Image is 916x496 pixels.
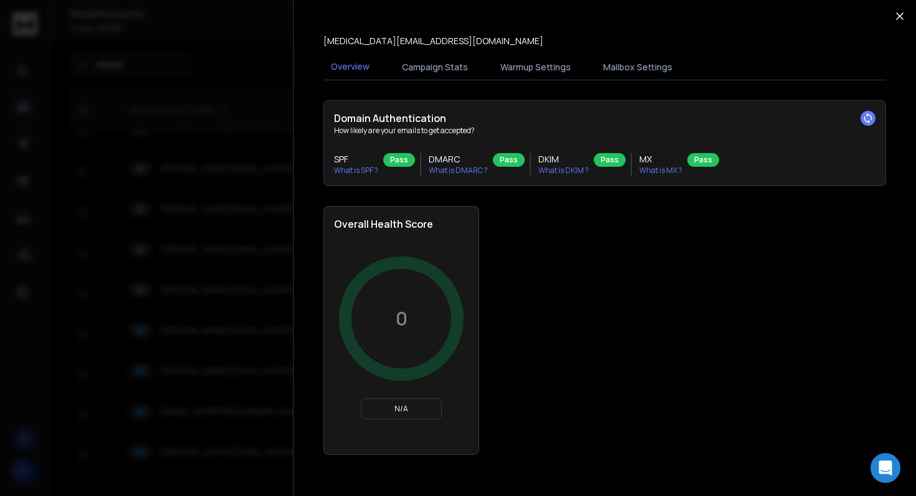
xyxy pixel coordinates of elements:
button: Overview [323,53,377,82]
p: [MEDICAL_DATA][EMAIL_ADDRESS][DOMAIN_NAME] [323,35,543,47]
div: Pass [493,153,525,167]
p: What is SPF ? [334,166,378,175]
p: 0 [396,307,408,330]
div: Pass [687,153,719,167]
div: Open Intercom Messenger [871,453,900,483]
div: Pass [594,153,626,167]
p: What is DKIM ? [538,166,589,175]
div: Pass [383,153,415,167]
h2: Overall Health Score [334,217,469,232]
p: What is DMARC ? [429,166,488,175]
h3: DMARC [429,153,488,166]
p: How likely are your emails to get accepted? [334,126,875,136]
button: Warmup Settings [493,54,578,81]
h2: Domain Authentication [334,111,875,126]
button: Campaign Stats [394,54,475,81]
h3: DKIM [538,153,589,166]
button: Mailbox Settings [596,54,680,81]
p: What is MX ? [639,166,682,175]
h3: MX [639,153,682,166]
h3: SPF [334,153,378,166]
p: N/A [366,404,436,414]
